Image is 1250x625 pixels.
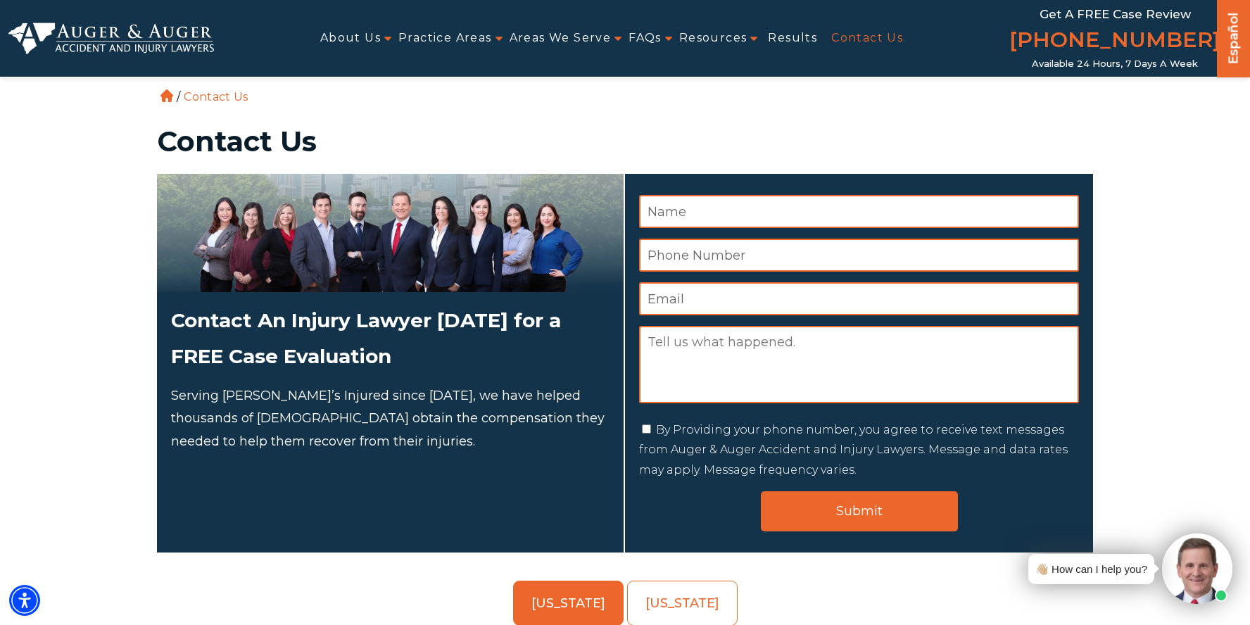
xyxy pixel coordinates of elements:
a: Practice Areas [398,23,492,54]
span: Get a FREE Case Review [1040,7,1191,21]
a: Contact Us [831,23,903,54]
p: Serving [PERSON_NAME]’s Injured since [DATE], we have helped thousands of [DEMOGRAPHIC_DATA] obta... [171,384,610,453]
div: 👋🏼 How can I help you? [1035,560,1147,579]
a: Resources [679,23,747,54]
input: Email [639,282,1079,315]
div: Accessibility Menu [9,585,40,616]
span: Available 24 Hours, 7 Days a Week [1032,58,1198,70]
input: Name [639,195,1079,228]
img: Intaker widget Avatar [1162,534,1232,604]
h2: Contact An Injury Lawyer [DATE] for a FREE Case Evaluation [171,303,610,374]
a: Results [768,23,817,54]
a: About Us [320,23,381,54]
li: Contact Us [180,90,251,103]
label: By Providing your phone number, you agree to receive text messages from Auger & Auger Accident an... [639,423,1068,477]
img: Attorneys [157,174,624,292]
a: FAQs [629,23,662,54]
input: Submit [761,491,958,531]
input: Phone Number [639,239,1079,272]
h1: Contact Us [157,127,1093,156]
a: [PHONE_NUMBER] [1009,25,1220,58]
a: Home [160,89,173,102]
img: Auger & Auger Accident and Injury Lawyers Logo [8,23,214,54]
a: Areas We Serve [510,23,612,54]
